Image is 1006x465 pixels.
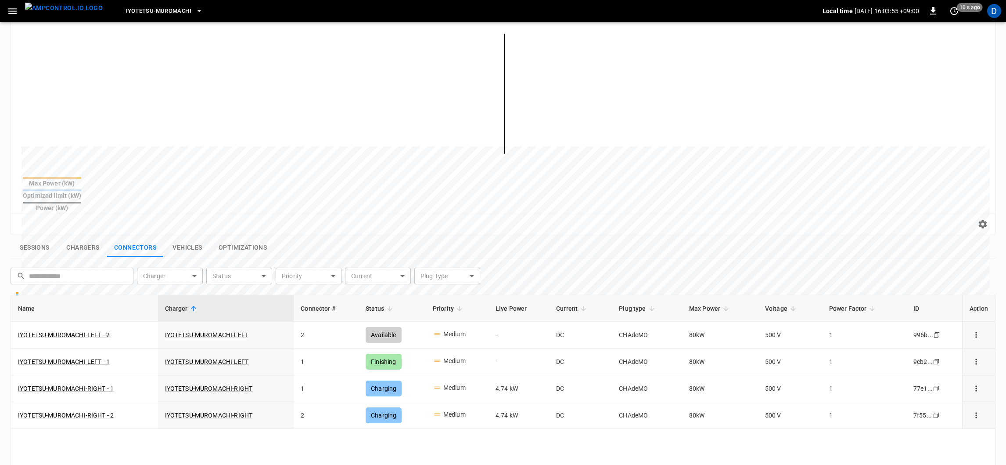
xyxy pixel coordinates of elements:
p: [DATE] 16:03:55 +09:00 [855,7,919,15]
p: Local time [823,7,853,15]
button: show latest optimizations [212,239,274,257]
span: Voltage [765,303,799,314]
button: show latest vehicles [163,239,212,257]
th: ID [906,295,962,322]
div: profile-icon [987,4,1001,18]
a: IYOTETSU-MUROMACHI-RIGHT - 2 [18,411,114,420]
a: IYOTETSU-MUROMACHI-LEFT - 2 [18,331,110,339]
button: connector options [970,329,983,341]
span: Status [366,303,395,314]
span: Iyotetsu-Muromachi [126,6,191,16]
span: 10 s ago [957,3,983,12]
span: Max Power [689,303,732,314]
span: Plug type [619,303,657,314]
button: set refresh interval [947,4,961,18]
span: Current [556,303,589,314]
a: IYOTETSU-MUROMACHI-LEFT - 1 [18,357,110,366]
span: Priority [433,303,465,314]
span: Power Factor [829,303,878,314]
button: show latest sessions [11,239,59,257]
button: connector options [970,356,983,368]
th: Action [962,295,995,322]
button: connector options [970,382,983,395]
button: show latest connectors [107,239,163,257]
img: ampcontrol.io logo [25,3,103,14]
th: Live Power [489,295,549,322]
button: show latest charge points [59,239,107,257]
th: Name [11,295,158,322]
button: connector options [970,409,983,421]
span: Charger [165,303,199,314]
button: Iyotetsu-Muromachi [122,3,206,20]
a: IYOTETSU-MUROMACHI-RIGHT - 1 [18,384,114,393]
th: Connector # [294,295,359,322]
